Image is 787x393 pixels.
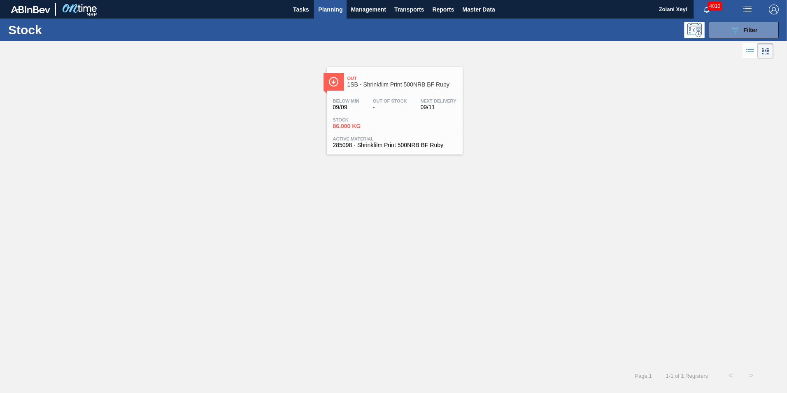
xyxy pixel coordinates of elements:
[333,123,391,129] span: 86.000 KG
[328,77,339,87] img: Ícone
[11,6,50,13] img: TNhmsLtSVTkK8tSr43FrP2fwEKptu5GPRR3wAAAABJRU5ErkJggg==
[743,27,757,33] span: Filter
[347,76,459,81] span: Out
[769,5,779,14] img: Logout
[758,43,773,59] div: Card Vision
[741,365,761,386] button: >
[684,22,705,38] div: Programming: no user selected
[432,5,454,14] span: Reports
[333,142,456,148] span: 285098 - Shrinkfilm Print 500NRB BF Ruby
[462,5,495,14] span: Master Data
[743,43,758,59] div: List Vision
[321,61,467,154] a: ÍconeOut1SB - Shrinkfilm Print 500NRB BF RubyBelow Min09/09Out Of Stock-Next Delivery09/11Stock86...
[333,117,391,122] span: Stock
[373,98,407,103] span: Out Of Stock
[333,136,456,141] span: Active Material
[333,98,359,103] span: Below Min
[709,22,779,38] button: Filter
[333,104,359,110] span: 09/09
[394,5,424,14] span: Transports
[720,365,741,386] button: <
[351,5,386,14] span: Management
[421,98,456,103] span: Next Delivery
[708,2,722,11] span: 4010
[8,25,131,35] h1: Stock
[743,5,752,14] img: userActions
[664,373,708,379] span: 1 - 1 of 1 Registers
[373,104,407,110] span: -
[635,373,652,379] span: Page : 1
[421,104,456,110] span: 09/11
[694,4,720,15] button: Notifications
[347,82,459,88] span: 1SB - Shrinkfilm Print 500NRB BF Ruby
[292,5,310,14] span: Tasks
[318,5,342,14] span: Planning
